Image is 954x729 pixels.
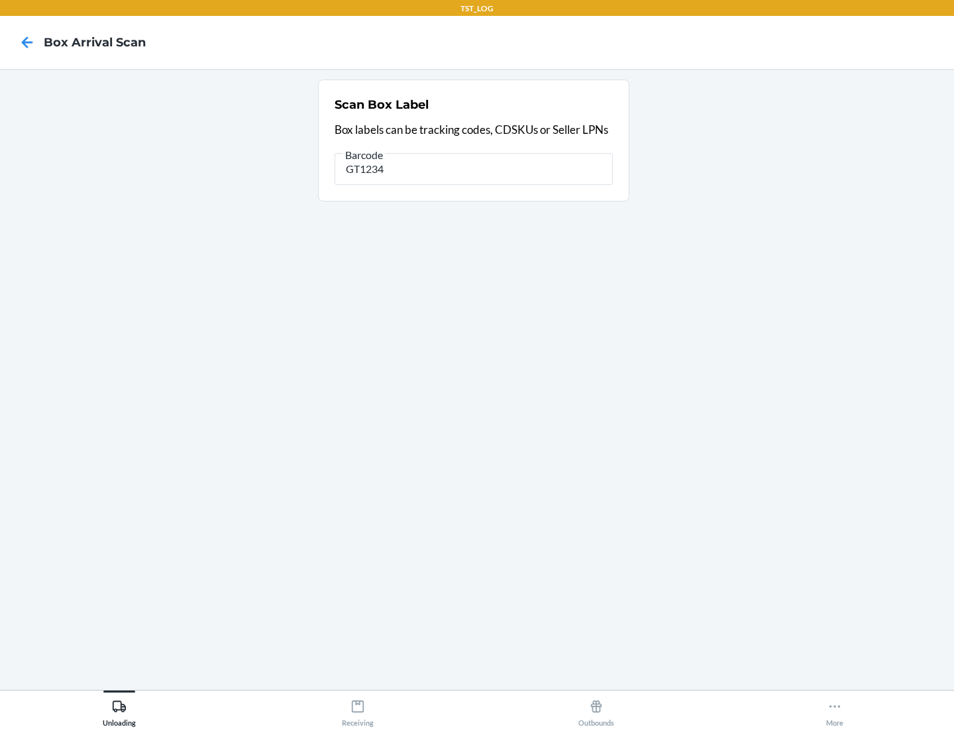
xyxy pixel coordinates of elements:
[578,694,614,727] div: Outbounds
[715,691,954,727] button: More
[335,96,429,113] h2: Scan Box Label
[335,121,613,139] p: Box labels can be tracking codes, CDSKUs or Seller LPNs
[103,694,136,727] div: Unloading
[460,3,494,15] p: TST_LOG
[343,148,385,162] span: Barcode
[44,34,146,51] h4: Box Arrival Scan
[342,694,374,727] div: Receiving
[477,691,715,727] button: Outbounds
[826,694,843,727] div: More
[335,153,613,185] input: Barcode
[238,691,477,727] button: Receiving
